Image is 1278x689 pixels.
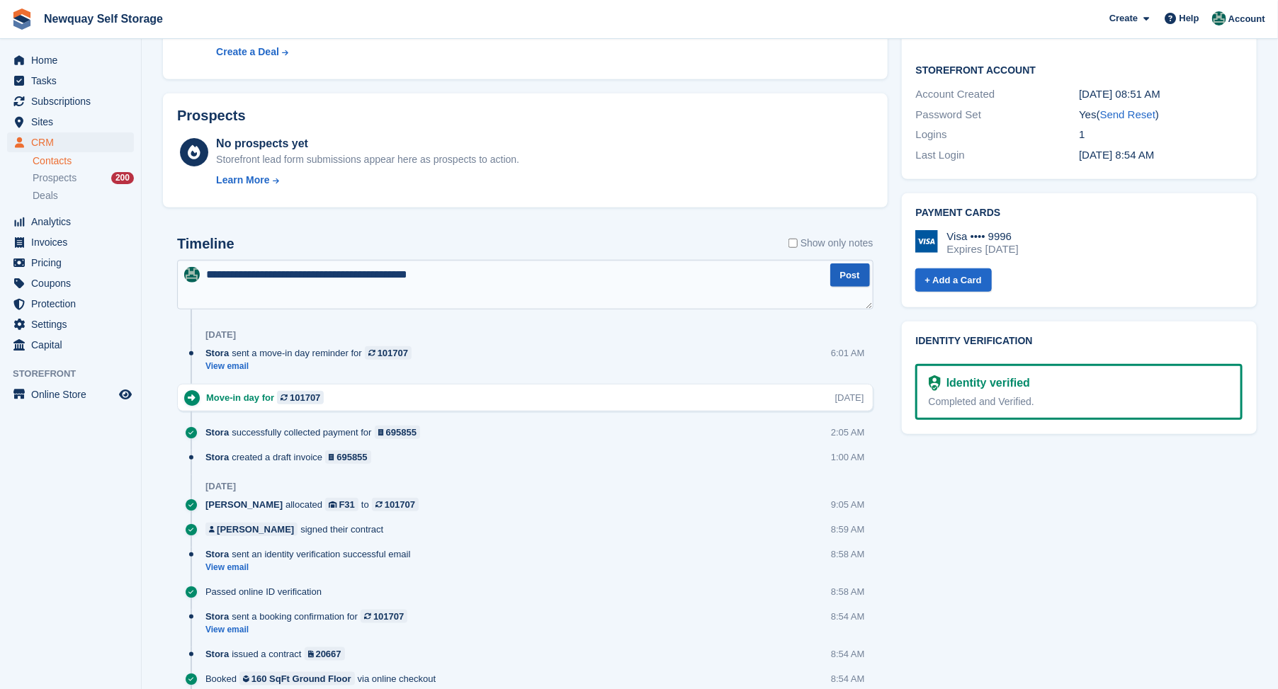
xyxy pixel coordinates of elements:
[372,498,419,511] a: 101707
[7,335,134,355] a: menu
[205,647,352,661] div: issued a contract
[831,346,865,360] div: 6:01 AM
[7,50,134,70] a: menu
[31,112,116,132] span: Sites
[831,547,865,561] div: 8:58 AM
[205,426,229,439] span: Stora
[831,498,865,511] div: 9:05 AM
[216,45,279,59] div: Create a Deal
[177,108,246,124] h2: Prospects
[33,171,77,185] span: Prospects
[31,294,116,314] span: Protection
[251,672,351,685] div: 160 SqFt Ground Floor
[339,498,355,511] div: F31
[111,172,134,184] div: 200
[216,152,519,167] div: Storefront lead form submissions appear here as prospects to action.
[7,132,134,152] a: menu
[184,267,200,283] img: JON
[205,562,417,574] a: View email
[365,346,412,360] a: 101707
[7,273,134,293] a: menu
[915,230,938,253] img: Visa Logo
[929,394,1229,409] div: Completed and Verified.
[916,207,1243,219] h2: Payment cards
[290,391,320,404] div: 101707
[205,547,417,561] div: sent an identity verification successful email
[361,610,407,623] a: 101707
[216,173,269,188] div: Learn More
[31,212,116,232] span: Analytics
[916,62,1243,76] h2: Storefront Account
[1079,127,1243,143] div: 1
[205,450,229,464] span: Stora
[831,647,865,661] div: 8:54 AM
[205,672,443,685] div: Booked via online checkout
[1109,11,1138,25] span: Create
[788,236,798,251] input: Show only notes
[1228,12,1265,26] span: Account
[31,314,116,334] span: Settings
[916,107,1080,123] div: Password Set
[831,523,865,536] div: 8:59 AM
[31,71,116,91] span: Tasks
[31,385,116,404] span: Online Store
[216,45,513,59] a: Create a Deal
[1079,149,1154,161] time: 2025-08-15 07:54:55 UTC
[1100,108,1155,120] a: Send Reset
[7,294,134,314] a: menu
[831,610,865,623] div: 8:54 AM
[205,498,426,511] div: allocated to
[31,132,116,152] span: CRM
[831,672,865,685] div: 8:54 AM
[1180,11,1199,25] span: Help
[216,173,519,188] a: Learn More
[7,71,134,91] a: menu
[31,50,116,70] span: Home
[31,232,116,252] span: Invoices
[177,236,234,252] h2: Timeline
[205,585,329,598] div: Passed online ID verification
[916,147,1080,164] div: Last Login
[7,232,134,252] a: menu
[831,585,865,598] div: 8:58 AM
[205,610,414,623] div: sent a booking confirmation for
[205,346,229,360] span: Stora
[31,273,116,293] span: Coupons
[947,230,1019,243] div: Visa •••• 9996
[205,498,283,511] span: [PERSON_NAME]
[385,498,415,511] div: 101707
[33,171,134,186] a: Prospects 200
[7,385,134,404] a: menu
[316,647,341,661] div: 20667
[373,610,404,623] div: 101707
[325,450,371,464] a: 695855
[31,335,116,355] span: Capital
[7,253,134,273] a: menu
[31,91,116,111] span: Subscriptions
[239,672,355,685] a: 160 SqFt Ground Floor
[205,610,229,623] span: Stora
[7,112,134,132] a: menu
[205,547,229,561] span: Stora
[13,367,141,381] span: Storefront
[386,426,417,439] div: 695855
[33,154,134,168] a: Contacts
[378,346,408,360] div: 101707
[205,647,229,661] span: Stora
[216,135,519,152] div: No prospects yet
[916,86,1080,103] div: Account Created
[916,336,1243,347] h2: Identity verification
[205,329,236,341] div: [DATE]
[830,263,870,287] button: Post
[205,523,298,536] a: [PERSON_NAME]
[831,426,865,439] div: 2:05 AM
[205,481,236,492] div: [DATE]
[206,391,331,404] div: Move-in day for
[788,236,873,251] label: Show only notes
[205,346,419,360] div: sent a move-in day reminder for
[831,450,865,464] div: 1:00 AM
[835,391,864,404] div: [DATE]
[205,624,414,636] a: View email
[941,375,1030,392] div: Identity verified
[1079,107,1243,123] div: Yes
